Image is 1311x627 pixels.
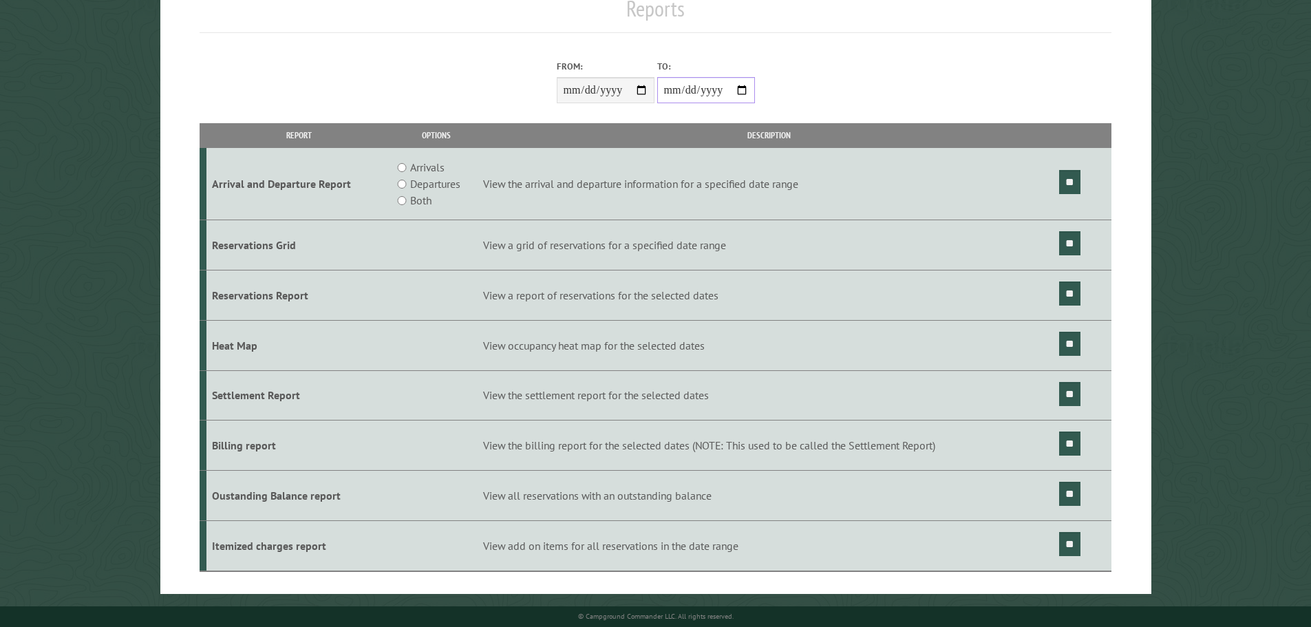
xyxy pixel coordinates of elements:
[206,320,392,370] td: Heat Map
[481,123,1057,147] th: Description
[206,520,392,571] td: Itemized charges report
[557,60,654,73] label: From:
[481,421,1057,471] td: View the billing report for the selected dates (NOTE: This used to be called the Settlement Report)
[206,148,392,220] td: Arrival and Departure Report
[206,421,392,471] td: Billing report
[410,159,445,176] label: Arrivals
[481,320,1057,370] td: View occupancy heat map for the selected dates
[391,123,480,147] th: Options
[206,220,392,270] td: Reservations Grid
[206,370,392,421] td: Settlement Report
[481,148,1057,220] td: View the arrival and departure information for a specified date range
[481,471,1057,521] td: View all reservations with an outstanding balance
[206,270,392,320] td: Reservations Report
[410,176,460,192] label: Departures
[657,60,755,73] label: To:
[206,123,392,147] th: Report
[481,270,1057,320] td: View a report of reservations for the selected dates
[578,612,734,621] small: © Campground Commander LLC. All rights reserved.
[410,192,431,209] label: Both
[481,220,1057,270] td: View a grid of reservations for a specified date range
[481,370,1057,421] td: View the settlement report for the selected dates
[481,520,1057,571] td: View add on items for all reservations in the date range
[206,471,392,521] td: Oustanding Balance report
